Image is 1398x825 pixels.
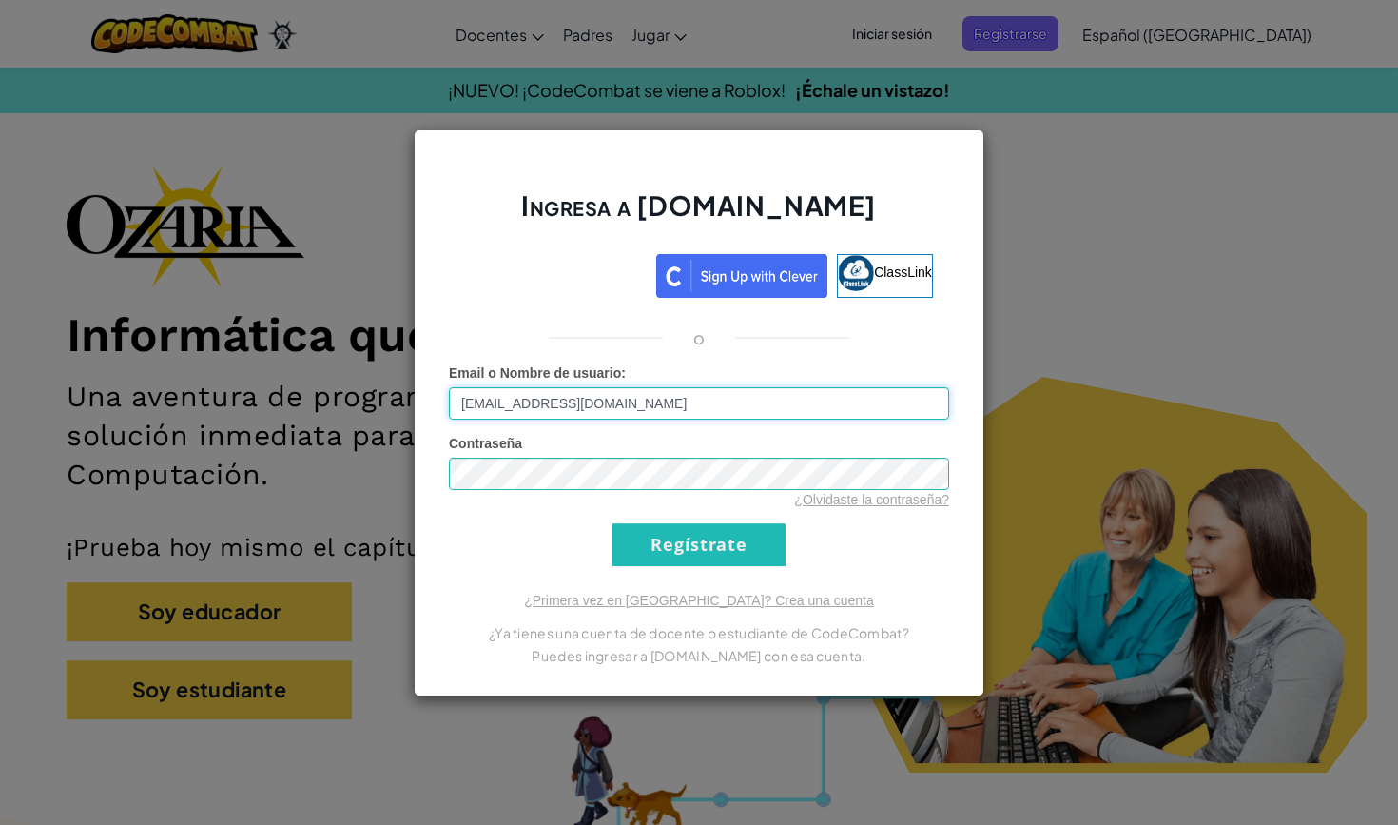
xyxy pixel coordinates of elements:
a: ¿Olvidaste la contraseña? [794,492,949,507]
a: Acceder con Google. Se abre en una pestaña nueva [465,254,647,298]
a: ¿Primera vez en [GEOGRAPHIC_DATA]? Crea una cuenta [524,593,874,608]
p: ¿Ya tienes una cuenta de docente o estudiante de CodeCombat? [449,621,949,644]
input: Regístrate [612,523,786,566]
img: clever_sso_button@2x.png [656,254,827,298]
p: o [693,326,705,349]
label: : [449,363,626,383]
span: ClassLink [874,264,932,279]
span: Email o Nombre de usuario [449,365,621,381]
span: Contraseña [449,436,522,451]
img: classlink-logo-small.png [838,255,874,291]
p: Puedes ingresar a [DOMAIN_NAME] con esa cuenta. [449,644,949,667]
iframe: Diálogo de Acceder con Google [1007,19,1379,306]
h2: Ingresa a [DOMAIN_NAME] [449,187,949,243]
iframe: Botón de Acceder con Google [456,252,656,294]
div: Acceder con Google. Se abre en una pestaña nueva [465,252,647,294]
